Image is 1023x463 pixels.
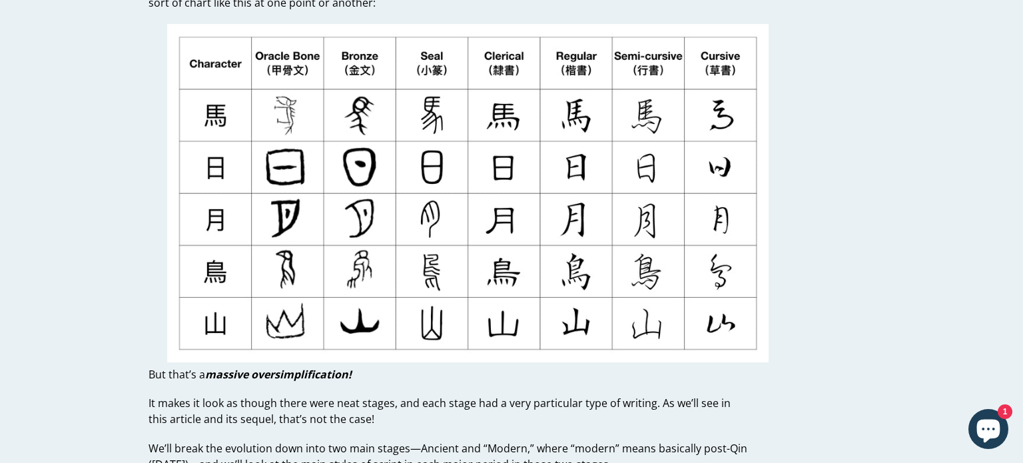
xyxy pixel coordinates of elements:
span: But that’s a [149,367,205,382]
inbox-online-store-chat: Shopify online store chat [964,409,1012,452]
span: It makes it look as though there were neat stages, and each stage had a very particular type of w... [149,396,731,426]
i: massive oversimplification! [205,367,352,382]
img: overly simplified evolution of the Chinese writing system [167,24,769,362]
